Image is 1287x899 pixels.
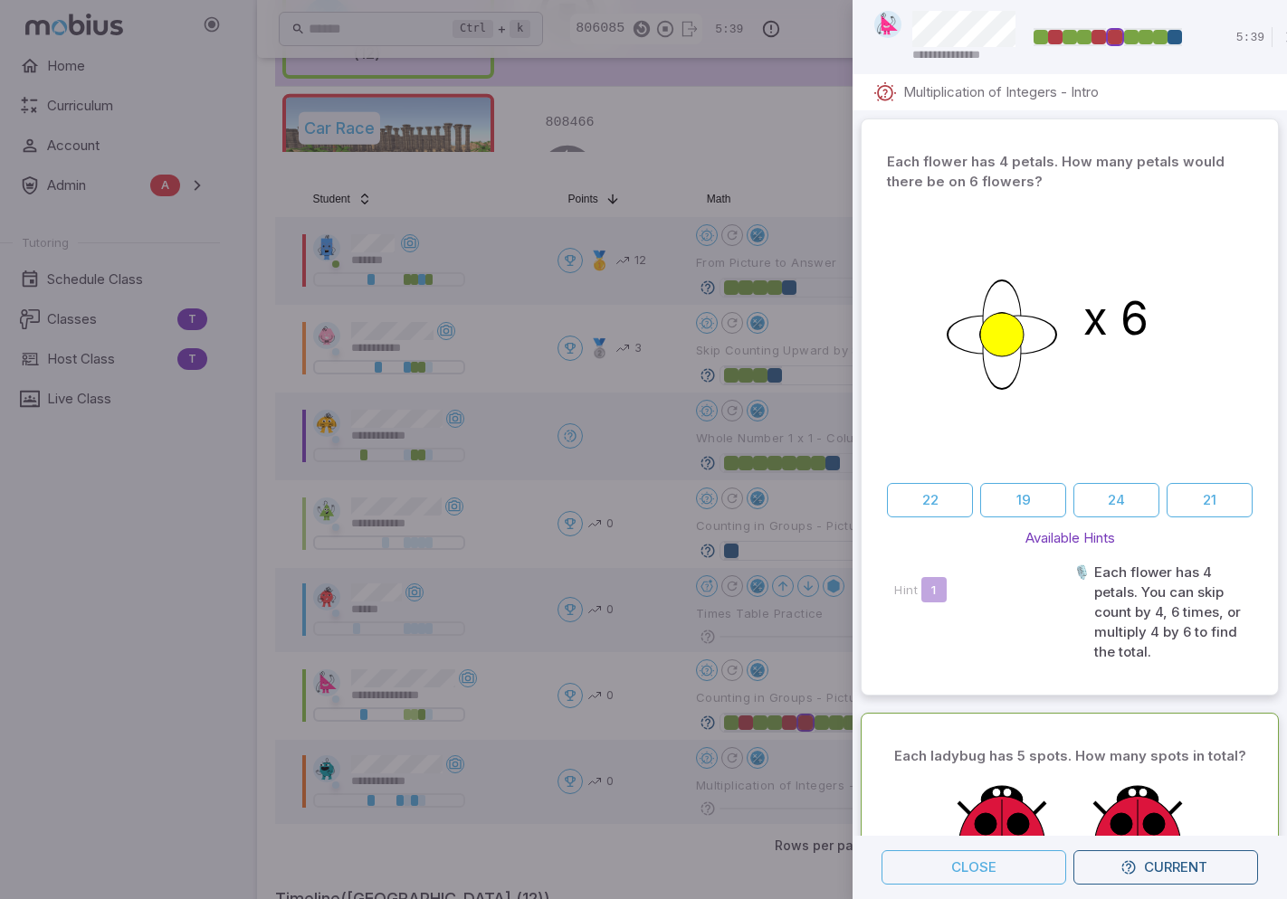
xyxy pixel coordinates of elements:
p: Multiplication of Integers - Intro [903,82,1099,102]
span: Available Hints [1021,528,1120,548]
button: Current [1073,850,1258,885]
button: 22 [887,483,973,517]
p: 🎙️ [1073,563,1091,662]
button: 24 [1073,483,1159,517]
p: Each flower has 4 petals. You can skip count by 4, 6 times, or multiply 4 by 6 to find the total. [1094,563,1245,662]
button: 19 [980,483,1066,517]
button: 21 [1167,483,1253,517]
p: Time Remaining [1236,29,1264,47]
button: Close [882,850,1066,885]
p: Each ladybug has 5 spots. How many spots in total? [894,746,1246,766]
text: x 6 [1083,291,1149,345]
span: Hint [894,582,918,598]
p: Each flower has 4 petals. How many petals would there be on 6 flowers? [887,152,1252,192]
img: right-triangle.svg [874,11,901,38]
